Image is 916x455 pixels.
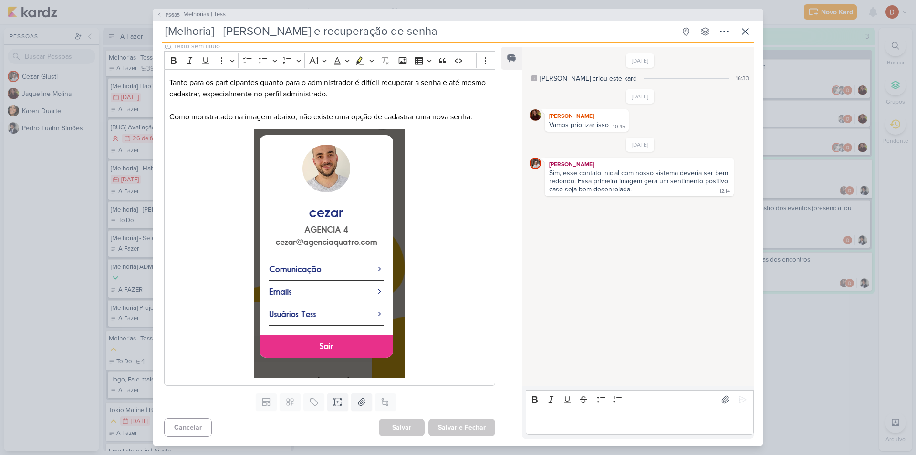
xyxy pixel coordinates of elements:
[164,418,212,437] button: Cancelar
[540,74,637,84] div: [PERSON_NAME] criou este kard
[162,23,676,40] input: Kard Sem Título
[254,129,405,378] img: epKamsnjxYvLy8pzNpJH7f+l137MZMEq2AAAAAElFTkSuQmCC
[172,41,495,51] input: Texto sem título
[164,69,495,385] div: Editor editing area: main
[736,74,749,83] div: 16:33
[547,111,627,121] div: [PERSON_NAME]
[164,51,495,70] div: Editor toolbar
[526,390,754,409] div: Editor toolbar
[549,121,609,129] div: Vamos priorizar isso
[169,77,490,100] p: Tanto para os participantes quanto para o administrador é difícil recuperar a senha e até mesmo c...
[547,159,732,169] div: [PERSON_NAME]
[549,169,730,193] div: Sim, esse contato inicial com nosso sistema deveria ser bem redondo. Essa primeira imagem gera um...
[530,158,541,169] img: Cezar Giusti
[719,188,730,195] div: 12:14
[613,123,625,131] div: 10:45
[526,409,754,435] div: Editor editing area: main
[169,111,490,123] p: Como monstratado na imagem abaixo, não existe uma opção de cadastrar uma nova senha.
[530,109,541,121] img: Jaqueline Molina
